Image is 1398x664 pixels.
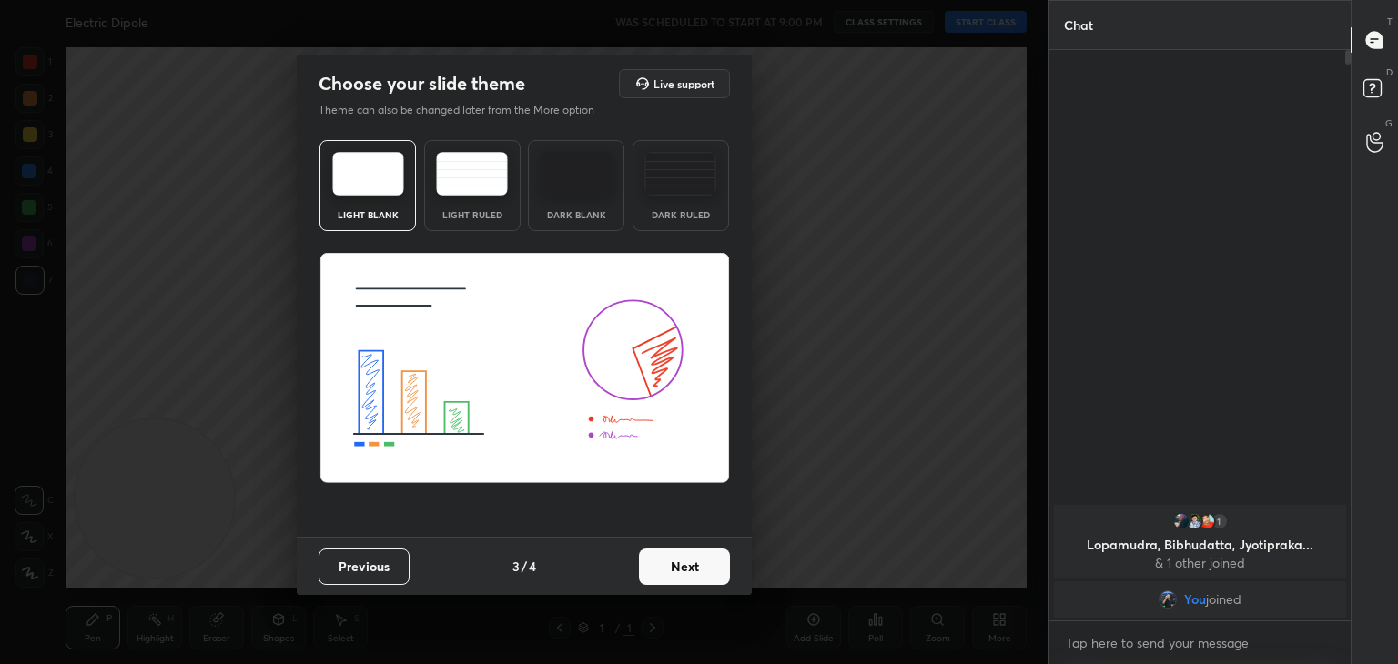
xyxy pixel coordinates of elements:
[653,78,714,89] h5: Live support
[540,210,613,219] div: Dark Blank
[1185,512,1203,530] img: 2816ccdee6044b8ca04bf2e6ba69ffd6.jpg
[1172,512,1190,530] img: ac7fa03d3ffa4a81aebaf1466f05faf2.jpg
[319,253,730,484] img: lightThemeBanner.fbc32fad.svg
[1387,15,1393,28] p: T
[1184,592,1206,607] span: You
[319,102,613,118] p: Theme can also be changed later from the More option
[1385,116,1393,130] p: G
[1206,592,1241,607] span: joined
[436,152,508,196] img: lightRuledTheme.5fabf969.svg
[644,152,716,196] img: darkRuledTheme.de295e13.svg
[319,72,525,96] h2: Choose your slide theme
[541,152,613,196] img: darkTheme.f0cc69e5.svg
[1211,512,1229,530] div: 1
[1198,512,1216,530] img: 922e095d8a794c9fa4068583d59d0993.jpg
[1386,65,1393,79] p: D
[1065,556,1335,570] p: & 1 other joined
[1049,1,1108,49] p: Chat
[1049,501,1351,621] div: grid
[436,210,509,219] div: Light Ruled
[319,548,410,585] button: Previous
[512,557,520,576] h4: 3
[522,557,527,576] h4: /
[644,210,717,219] div: Dark Ruled
[331,210,404,219] div: Light Blank
[1159,590,1177,609] img: d89acffa0b7b45d28d6908ca2ce42307.jpg
[332,152,404,196] img: lightTheme.e5ed3b09.svg
[529,557,536,576] h4: 4
[639,548,730,585] button: Next
[1065,538,1335,552] p: Lopamudra, Bibhudatta, Jyotipraka...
